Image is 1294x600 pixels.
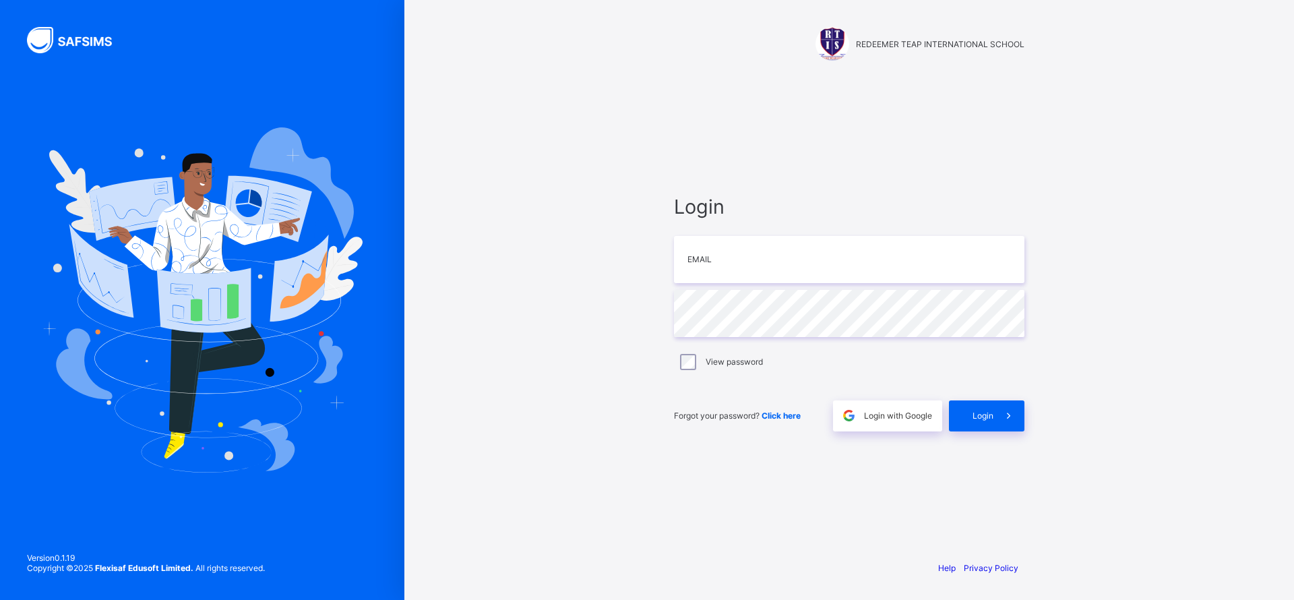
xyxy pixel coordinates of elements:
[864,411,932,421] span: Login with Google
[706,357,763,367] label: View password
[27,27,128,53] img: SAFSIMS Logo
[964,563,1018,573] a: Privacy Policy
[674,195,1024,218] span: Login
[938,563,956,573] a: Help
[856,39,1024,49] span: REDEEMER TEAP INTERNATIONAL SCHOOL
[674,411,801,421] span: Forgot your password?
[762,411,801,421] a: Click here
[27,553,265,563] span: Version 0.1.19
[973,411,993,421] span: Login
[95,563,193,573] strong: Flexisaf Edusoft Limited.
[42,127,363,473] img: Hero Image
[841,408,857,423] img: google.396cfc9801f0270233282035f929180a.svg
[27,563,265,573] span: Copyright © 2025 All rights reserved.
